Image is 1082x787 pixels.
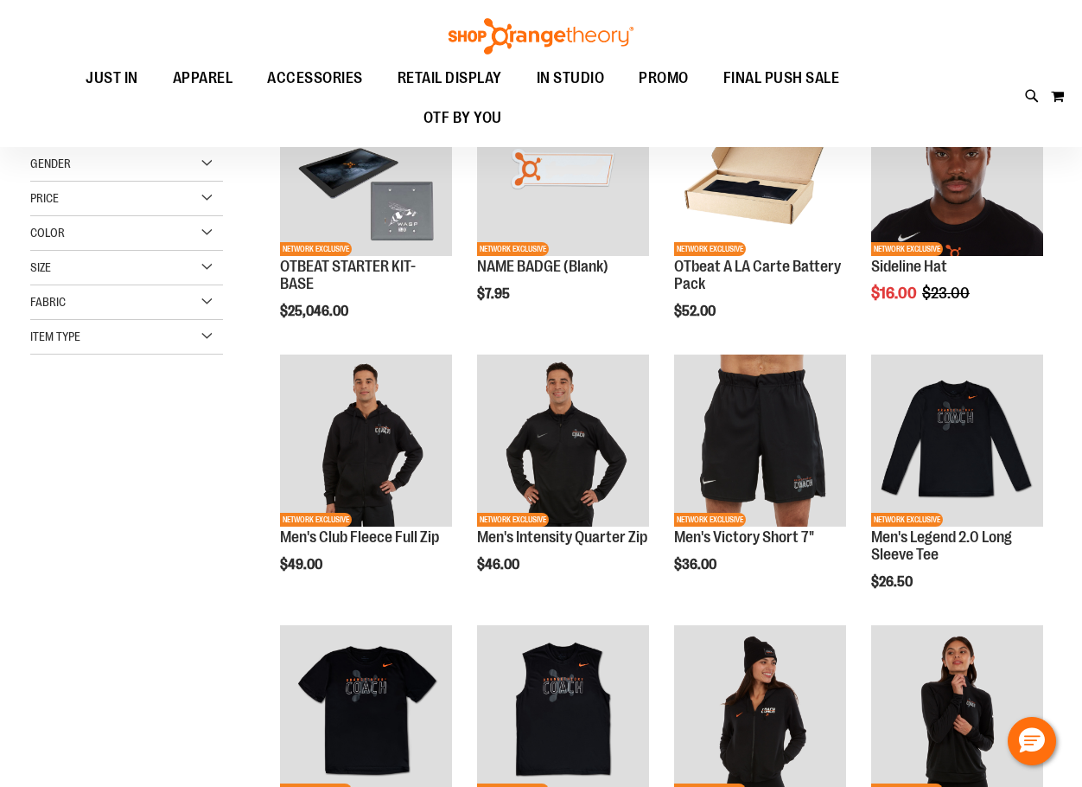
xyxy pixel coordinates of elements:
a: OTF Mens Coach FA23 Victory Short - Black primary imageNETWORK EXCLUSIVE [674,355,846,529]
span: FINAL PUSH SALE [723,59,840,98]
a: OTBEAT STARTER KIT- BASE [280,258,416,292]
img: OTF Mens Coach FA23 Intensity Quarter Zip - Black primary image [477,355,649,527]
span: NETWORK EXCLUSIVE [871,242,943,256]
button: Hello, have a question? Let’s chat. [1008,717,1056,765]
div: product [862,75,1052,346]
a: OTBEAT STARTER KIT- BASENETWORK EXCLUSIVE [280,84,452,259]
span: $23.00 [922,285,972,302]
a: OTF Mens Coach FA23 Legend 2.0 LS Tee - Black primary imageNETWORK EXCLUSIVE [871,355,1043,529]
a: FINAL PUSH SALE [706,59,857,99]
a: NAME BADGE (Blank) [477,258,608,275]
a: OTF Mens Coach FA23 Club Fleece Full Zip - Black primary imageNETWORK EXCLUSIVE [280,355,452,529]
span: JUST IN [86,59,138,98]
img: Shop Orangetheory [446,18,636,54]
span: $16.00 [871,285,920,302]
span: $7.95 [477,286,512,302]
img: OTF Mens Coach FA23 Legend 2.0 LS Tee - Black primary image [871,355,1043,527]
span: Item Type [30,330,80,343]
img: OTBEAT STARTER KIT- BASE [280,84,452,256]
a: Men's Intensity Quarter Zip [477,528,647,546]
img: OTF Mens Coach FA23 Club Fleece Full Zip - Black primary image [280,355,452,527]
span: PROMO [639,59,689,98]
span: APPAREL [173,59,233,98]
span: NETWORK EXCLUSIVE [477,242,549,256]
span: IN STUDIO [537,59,605,98]
a: JUST IN [68,59,156,99]
span: $25,046.00 [280,304,351,319]
a: Sideline Hat primary imageSALENETWORK EXCLUSIVE [871,84,1043,259]
span: NETWORK EXCLUSIVE [280,242,352,256]
a: RETAIL DISPLAY [380,59,519,99]
span: $49.00 [280,557,325,573]
a: NAME BADGE (Blank)NETWORK EXCLUSIVE [477,84,649,259]
span: NETWORK EXCLUSIVE [674,242,746,256]
span: Color [30,226,65,240]
a: PROMO [621,59,706,99]
span: $36.00 [674,557,719,573]
img: OTF Mens Coach FA23 Victory Short - Black primary image [674,355,846,527]
a: Men's Club Fleece Full Zip [280,528,439,546]
div: product [665,75,855,363]
a: OTF Mens Coach FA23 Intensity Quarter Zip - Black primary imageNETWORK EXCLUSIVE [477,355,649,529]
a: OTbeat A LA Carte Battery Pack [674,258,841,292]
span: Gender [30,157,71,170]
span: $52.00 [674,304,718,319]
img: NAME BADGE (Blank) [477,84,649,256]
a: Men's Legend 2.0 Long Sleeve Tee [871,528,1012,563]
span: $46.00 [477,557,522,573]
img: Sideline Hat primary image [871,84,1043,256]
span: NETWORK EXCLUSIVE [280,513,352,527]
span: RETAIL DISPLAY [398,59,502,98]
div: product [271,75,461,363]
img: Product image for OTbeat A LA Carte Battery Pack [674,84,846,256]
a: Product image for OTbeat A LA Carte Battery PackNETWORK EXCLUSIVE [674,84,846,259]
div: product [468,75,658,346]
div: product [665,346,855,617]
a: ACCESSORIES [250,59,380,99]
span: NETWORK EXCLUSIVE [477,513,549,527]
a: OTF BY YOU [406,99,519,138]
span: Fabric [30,295,66,309]
span: OTF BY YOU [423,99,502,138]
span: ACCESSORIES [267,59,363,98]
a: Sideline Hat [871,258,947,275]
div: product [862,346,1052,634]
a: Men's Victory Short 7" [674,528,814,546]
span: Price [30,191,59,205]
span: $26.50 [871,574,915,590]
a: IN STUDIO [519,59,622,98]
span: Size [30,260,51,274]
div: product [271,346,461,617]
a: APPAREL [156,59,251,99]
span: NETWORK EXCLUSIVE [871,513,943,527]
div: product [468,346,658,617]
span: NETWORK EXCLUSIVE [674,513,746,527]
